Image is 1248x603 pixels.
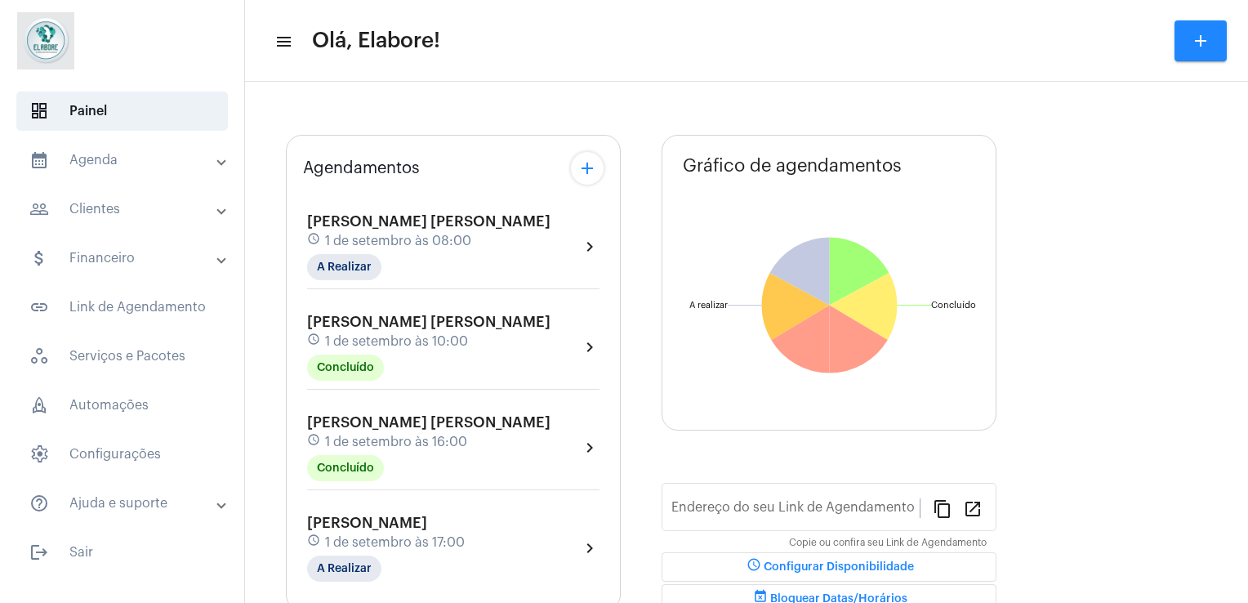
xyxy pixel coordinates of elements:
span: Olá, Elabore! [312,28,440,54]
mat-panel-title: Agenda [29,150,218,170]
mat-chip: Concluído [307,455,384,481]
span: Painel [16,92,228,131]
input: Link [671,503,920,518]
mat-chip: A Realizar [307,254,381,280]
mat-icon: content_copy [933,498,952,518]
span: 1 de setembro às 08:00 [325,234,471,248]
mat-icon: schedule [307,534,322,552]
span: [PERSON_NAME] [307,516,427,530]
mat-icon: sidenav icon [29,297,49,317]
span: Configurar Disponibilidade [744,561,914,573]
span: sidenav icon [29,101,49,121]
mat-icon: chevron_right [580,538,599,558]
span: sidenav icon [29,346,49,366]
text: A realizar [689,301,728,310]
span: Serviços e Pacotes [16,337,228,376]
span: 1 de setembro às 17:00 [325,535,465,550]
span: Sair [16,533,228,572]
img: 4c6856f8-84c7-1050-da6c-cc5081a5dbaf.jpg [13,8,78,74]
mat-icon: schedule [307,232,322,250]
mat-icon: chevron_right [580,438,599,458]
mat-icon: sidenav icon [29,150,49,170]
mat-icon: sidenav icon [29,248,49,268]
span: sidenav icon [29,395,49,415]
mat-icon: sidenav icon [274,32,291,51]
mat-panel-title: Ajuda e suporte [29,494,218,513]
mat-hint: Copie ou confira seu Link de Agendamento [789,538,987,549]
mat-expansion-panel-header: sidenav iconFinanceiro [10,239,244,278]
mat-chip: Concluído [307,355,384,381]
span: Link de Agendamento [16,288,228,327]
span: Gráfico de agendamentos [683,156,902,176]
mat-icon: sidenav icon [29,199,49,219]
mat-icon: schedule [307,433,322,451]
mat-panel-title: Financeiro [29,248,218,268]
mat-icon: chevron_right [580,337,599,357]
mat-icon: sidenav icon [29,494,49,513]
mat-icon: add [1191,31,1210,51]
span: [PERSON_NAME] [PERSON_NAME] [307,415,550,430]
span: Configurações [16,435,228,474]
mat-icon: schedule [744,557,764,577]
mat-chip: A Realizar [307,556,381,582]
mat-expansion-panel-header: sidenav iconAjuda e suporte [10,484,244,523]
mat-expansion-panel-header: sidenav iconClientes [10,190,244,229]
span: 1 de setembro às 10:00 [325,334,468,349]
span: sidenav icon [29,444,49,464]
mat-panel-title: Clientes [29,199,218,219]
mat-icon: sidenav icon [29,543,49,562]
span: Agendamentos [303,159,420,177]
mat-icon: open_in_new [963,498,983,518]
mat-expansion-panel-header: sidenav iconAgenda [10,141,244,180]
span: [PERSON_NAME] [PERSON_NAME] [307,315,550,329]
span: [PERSON_NAME] [PERSON_NAME] [307,214,550,229]
mat-icon: chevron_right [580,237,599,257]
mat-icon: add [577,159,597,178]
text: Concluído [931,301,976,310]
span: 1 de setembro às 16:00 [325,435,467,449]
span: Automações [16,386,228,425]
button: Configurar Disponibilidade [662,552,996,582]
mat-icon: schedule [307,333,322,351]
